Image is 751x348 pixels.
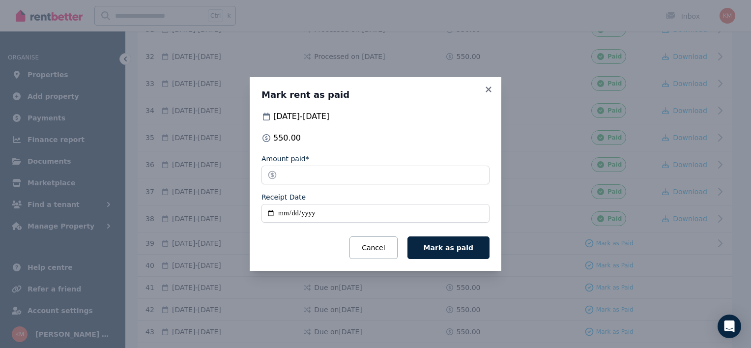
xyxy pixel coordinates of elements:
div: Open Intercom Messenger [718,315,741,338]
span: 550.00 [273,132,301,144]
label: Receipt Date [261,192,306,202]
h3: Mark rent as paid [261,89,490,101]
span: Mark as paid [424,244,473,252]
span: [DATE] - [DATE] [273,111,329,122]
label: Amount paid* [261,154,309,164]
button: Mark as paid [407,236,490,259]
button: Cancel [349,236,397,259]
